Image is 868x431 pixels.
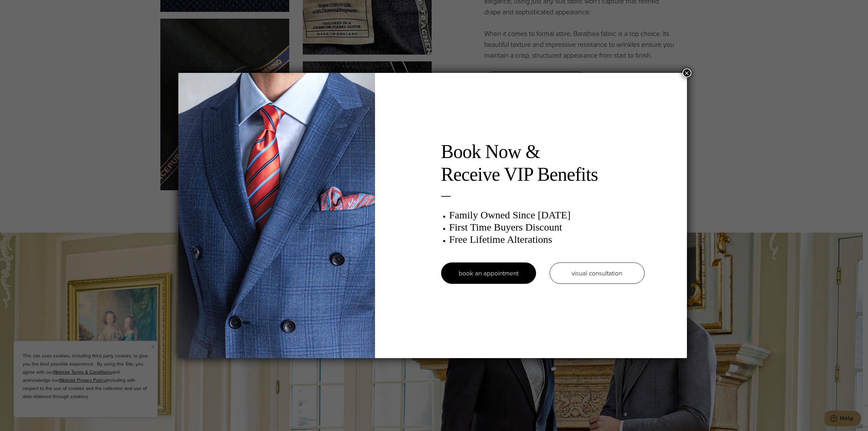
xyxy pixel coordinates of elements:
a: book an appointment [441,262,536,284]
button: Close [683,68,691,77]
a: visual consultation [550,262,645,284]
span: Help [15,5,29,11]
h3: First Time Buyers Discount [449,221,645,233]
h3: Family Owned Since [DATE] [449,209,645,221]
h2: Book Now & Receive VIP Benefits [441,140,645,186]
h3: Free Lifetime Alterations [449,233,645,246]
